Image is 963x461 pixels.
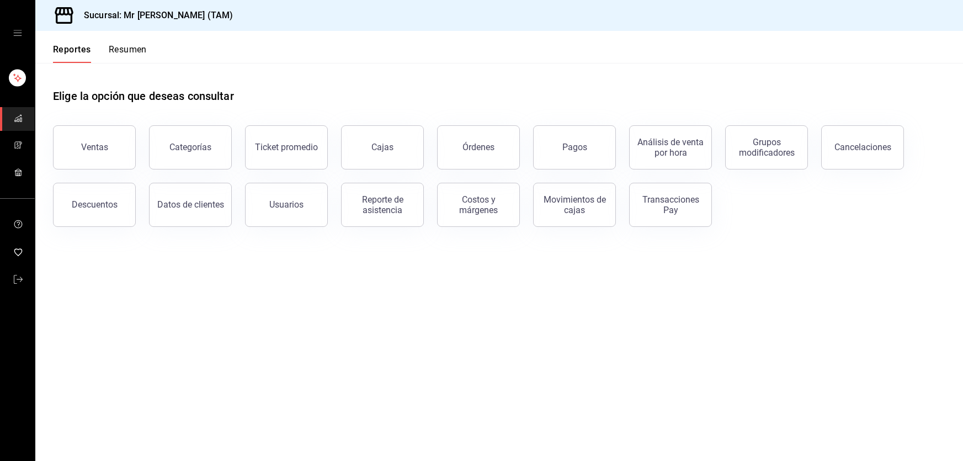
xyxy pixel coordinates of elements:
div: Grupos modificadores [732,137,801,158]
a: Cajas [341,125,424,169]
div: Datos de clientes [157,199,224,210]
div: Categorías [169,142,211,152]
button: Transacciones Pay [629,183,712,227]
button: Ventas [53,125,136,169]
button: Cancelaciones [821,125,904,169]
div: Usuarios [269,199,304,210]
button: Resumen [109,44,147,63]
button: open drawer [13,29,22,38]
h3: Sucursal: Mr [PERSON_NAME] (TAM) [75,9,233,22]
div: Costos y márgenes [444,194,513,215]
div: navigation tabs [53,44,147,63]
div: Cancelaciones [834,142,891,152]
div: Cajas [371,141,394,154]
button: Pagos [533,125,616,169]
div: Ventas [81,142,108,152]
div: Ticket promedio [255,142,318,152]
div: Análisis de venta por hora [636,137,705,158]
button: Usuarios [245,183,328,227]
button: Movimientos de cajas [533,183,616,227]
div: Órdenes [462,142,494,152]
div: Movimientos de cajas [540,194,609,215]
div: Descuentos [72,199,118,210]
button: Reporte de asistencia [341,183,424,227]
button: Categorías [149,125,232,169]
button: Órdenes [437,125,520,169]
div: Reporte de asistencia [348,194,417,215]
button: Costos y márgenes [437,183,520,227]
h1: Elige la opción que deseas consultar [53,88,234,104]
button: Reportes [53,44,91,63]
div: Pagos [562,142,587,152]
div: Transacciones Pay [636,194,705,215]
button: Descuentos [53,183,136,227]
button: Datos de clientes [149,183,232,227]
button: Ticket promedio [245,125,328,169]
button: Análisis de venta por hora [629,125,712,169]
button: Grupos modificadores [725,125,808,169]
